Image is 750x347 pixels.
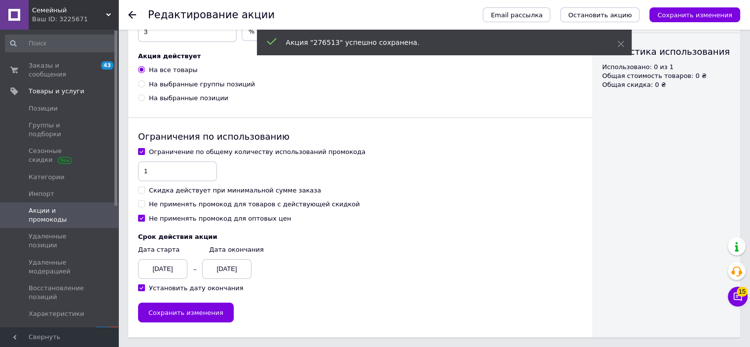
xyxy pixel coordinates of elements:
div: На выбранные группы позиций [149,80,255,89]
li: Общая стоимость товаров: 0 ₴ [602,72,730,80]
button: Сохранить изменения [649,7,740,22]
div: Акция "276513" успешно сохранена. [286,38,593,47]
span: Импорт [29,190,54,198]
input: Например: 1 [138,22,237,42]
div: Вернуться назад [128,11,136,19]
button: Сохранить изменения [138,303,234,322]
span: 99+ [94,327,110,335]
span: Акции и промокоды [29,206,91,224]
span: Сезонные скидки [29,147,91,164]
button: Остановить акцию [560,7,640,22]
span: 15 [737,287,748,297]
div: [DATE] [202,259,251,279]
span: Дата старта [138,246,179,253]
span: Удаленные модерацией [29,258,91,276]
span: Группы и подборки [29,121,91,139]
div: Скидка действует при минимальной сумме заказа [149,186,321,195]
span: % [249,28,254,35]
label: Cрок действия акции [138,233,582,240]
li: Использовано: 0 из 1 [602,63,730,72]
span: Восстановление позиций [29,284,91,302]
span: Дата окончания [209,246,263,253]
span: Удаленные позиции [29,232,91,250]
span: Email рассылка [491,11,542,19]
button: Email рассылка [483,7,550,22]
span: Характеристики [29,309,84,318]
div: Установить дату окончания [149,284,244,293]
li: Общая скидка: 0 ₴ [602,80,730,89]
button: Чат с покупателем15 [728,287,748,307]
div: На выбранные позиции [149,94,228,103]
input: Поиск [5,35,116,52]
span: 43 [101,61,113,70]
label: Акция действует [138,52,582,61]
div: Ограничение по общему количеству использований промокода [149,148,365,156]
span: Сохранить изменения [148,309,223,316]
div: Ограничения по использованию [138,130,582,143]
span: Семейный [32,6,106,15]
span: Категории [29,173,65,182]
span: 81 [110,327,121,335]
div: Ваш ID: 3225671 [32,15,118,24]
div: Не применять промокод для товаров с действующей скидкой [149,200,360,209]
h1: Редактирование акции [148,9,275,21]
span: Сохранить изменения [657,11,732,19]
span: Заказы и сообщения [29,61,91,79]
span: Уведомления [29,327,73,336]
span: Позиции [29,104,58,113]
span: Остановить акцию [568,11,632,19]
div: Не применять промокод для оптовых цен [149,214,291,223]
div: Статистика использования [602,45,730,58]
div: На все товары [149,66,197,75]
span: Товары и услуги [29,87,84,96]
div: [DATE] [138,259,187,279]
